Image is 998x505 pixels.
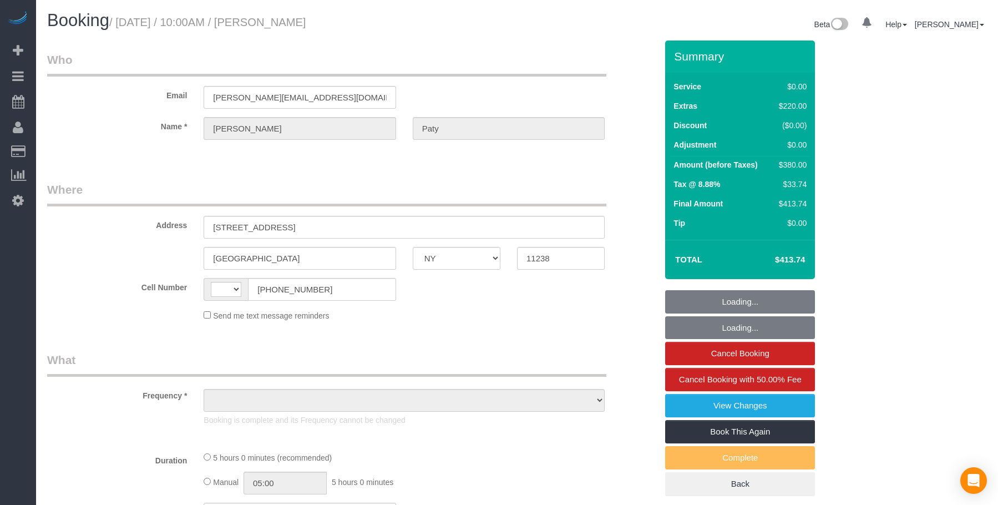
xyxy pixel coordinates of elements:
a: Cancel Booking [665,342,815,365]
a: Beta [814,20,849,29]
div: $0.00 [774,218,807,229]
img: New interface [830,18,848,32]
input: Last Name [413,117,605,140]
div: $220.00 [774,100,807,112]
div: $0.00 [774,139,807,150]
img: Automaid Logo [7,11,29,27]
a: [PERSON_NAME] [915,20,984,29]
label: Final Amount [673,198,723,209]
label: Email [39,86,195,101]
span: Booking [47,11,109,30]
a: View Changes [665,394,815,417]
a: Cancel Booking with 50.00% Fee [665,368,815,391]
label: Address [39,216,195,231]
small: / [DATE] / 10:00AM / [PERSON_NAME] [109,16,306,28]
label: Name * [39,117,195,132]
label: Service [673,81,701,92]
label: Tax @ 8.88% [673,179,720,190]
div: ($0.00) [774,120,807,131]
a: Back [665,472,815,496]
input: City [204,247,396,270]
span: Manual [213,478,239,487]
div: $33.74 [774,179,807,190]
label: Cell Number [39,278,195,293]
strong: Total [675,255,702,264]
div: $380.00 [774,159,807,170]
div: $0.00 [774,81,807,92]
legend: Who [47,52,606,77]
h4: $413.74 [742,255,805,265]
label: Extras [673,100,697,112]
input: Cell Number [248,278,396,301]
input: Zip Code [517,247,605,270]
legend: Where [47,181,606,206]
span: 5 hours 0 minutes (recommended) [213,453,332,462]
input: First Name [204,117,396,140]
label: Duration [39,451,195,466]
span: Send me text message reminders [213,311,329,320]
input: Email [204,86,396,109]
label: Discount [673,120,707,131]
label: Frequency * [39,386,195,401]
a: Help [885,20,907,29]
label: Tip [673,218,685,229]
span: Cancel Booking with 50.00% Fee [679,375,802,384]
div: $413.74 [774,198,807,209]
label: Adjustment [673,139,716,150]
a: Book This Again [665,420,815,443]
span: 5 hours 0 minutes [332,478,393,487]
p: Booking is complete and its Frequency cannot be changed [204,415,605,426]
legend: What [47,352,606,377]
h3: Summary [674,50,809,63]
div: Open Intercom Messenger [960,467,987,494]
label: Amount (before Taxes) [673,159,757,170]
